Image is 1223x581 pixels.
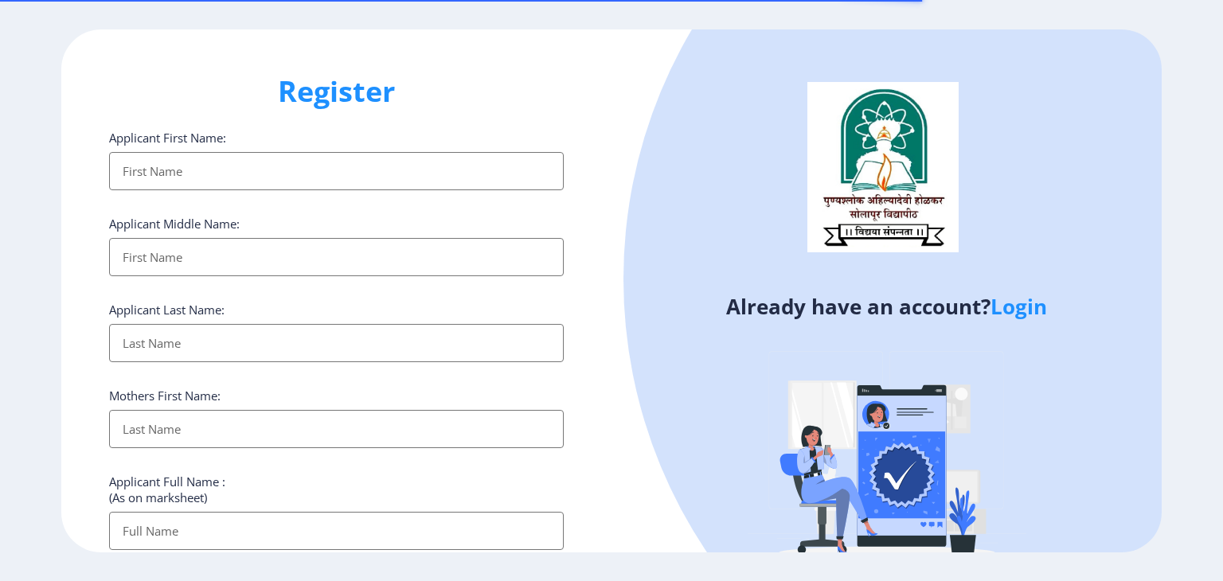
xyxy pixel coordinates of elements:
img: logo [807,82,959,252]
a: Login [991,292,1047,321]
input: First Name [109,238,564,276]
h1: Register [109,72,564,111]
label: Applicant Middle Name: [109,216,240,232]
label: Mothers First Name: [109,388,221,404]
input: First Name [109,152,564,190]
input: Last Name [109,324,564,362]
input: Last Name [109,410,564,448]
input: Full Name [109,512,564,550]
label: Applicant Full Name : (As on marksheet) [109,474,225,505]
label: Applicant First Name: [109,130,226,146]
label: Applicant Last Name: [109,302,225,318]
h4: Already have an account? [623,294,1150,319]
